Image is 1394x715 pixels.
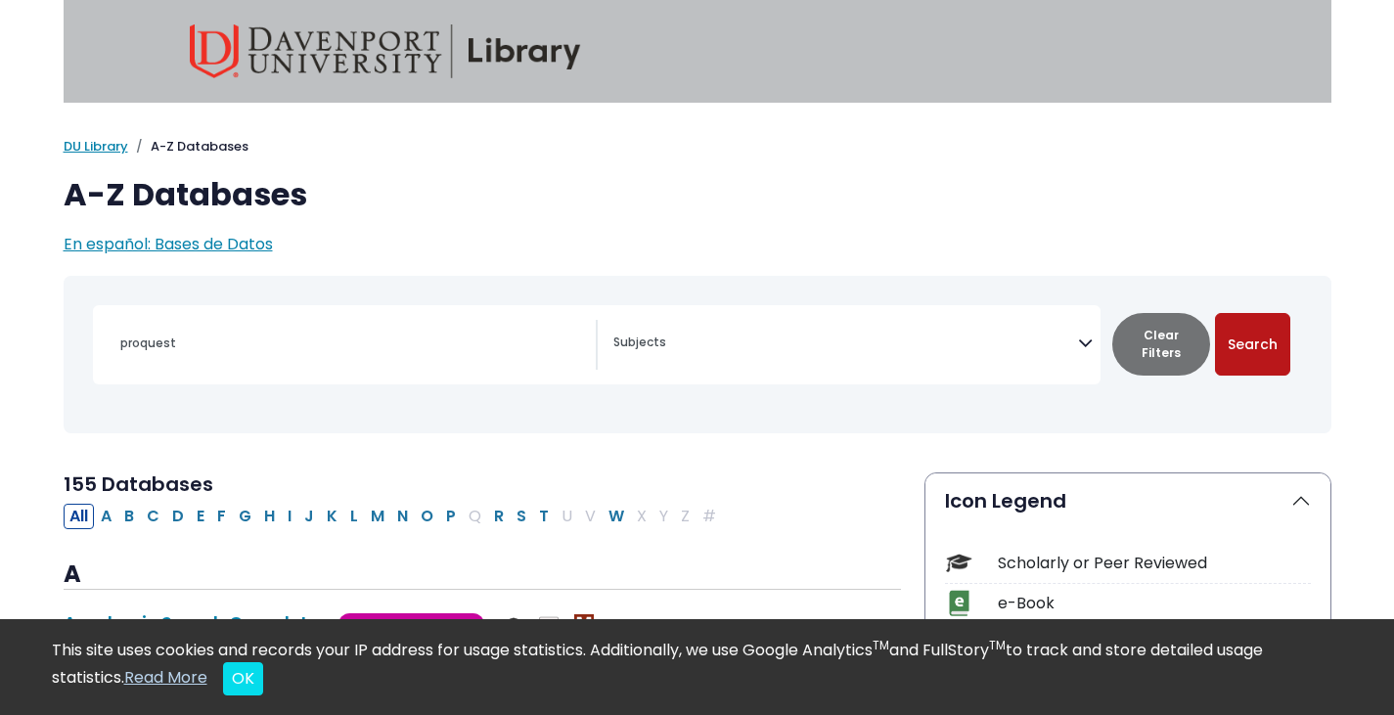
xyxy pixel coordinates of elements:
[344,504,364,529] button: Filter Results L
[925,473,1330,528] button: Icon Legend
[998,592,1311,615] div: e-Book
[533,504,555,529] button: Filter Results T
[191,504,210,529] button: Filter Results E
[52,639,1343,695] div: This site uses cookies and records your IP address for usage statistics. Additionally, we use Goo...
[873,637,889,653] sup: TM
[998,552,1311,575] div: Scholarly or Peer Reviewed
[946,550,972,576] img: Icon Scholarly or Peer Reviewed
[64,610,319,635] a: Academic Search Complete
[128,137,248,156] li: A-Z Databases
[109,329,596,357] input: Search database by title or keyword
[282,504,297,529] button: Filter Results I
[223,662,263,695] button: Close
[258,504,281,529] button: Filter Results H
[64,560,901,590] h3: A
[95,504,117,529] button: Filter Results A
[504,614,523,634] img: Scholarly or Peer Reviewed
[141,504,165,529] button: Filter Results C
[1215,313,1290,376] button: Submit for Search Results
[488,504,510,529] button: Filter Results R
[338,613,484,636] span: Good Starting Point
[365,504,390,529] button: Filter Results M
[946,590,972,616] img: Icon e-Book
[321,504,343,529] button: Filter Results K
[989,637,1006,653] sup: TM
[211,504,232,529] button: Filter Results F
[64,504,94,529] button: All
[64,176,1331,213] h1: A-Z Databases
[613,336,1078,352] textarea: Search
[64,137,1331,156] nav: breadcrumb
[64,233,273,255] a: En español: Bases de Datos
[574,614,594,634] img: MeL (Michigan electronic Library)
[233,504,257,529] button: Filter Results G
[64,276,1331,433] nav: Search filters
[415,504,439,529] button: Filter Results O
[124,666,207,689] a: Read More
[298,504,320,529] button: Filter Results J
[1112,313,1210,376] button: Clear Filters
[118,504,140,529] button: Filter Results B
[64,470,213,498] span: 155 Databases
[539,614,559,634] img: Audio & Video
[440,504,462,529] button: Filter Results P
[511,504,532,529] button: Filter Results S
[166,504,190,529] button: Filter Results D
[64,504,724,526] div: Alpha-list to filter by first letter of database name
[603,504,630,529] button: Filter Results W
[64,137,128,156] a: DU Library
[391,504,414,529] button: Filter Results N
[190,24,581,78] img: Davenport University Library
